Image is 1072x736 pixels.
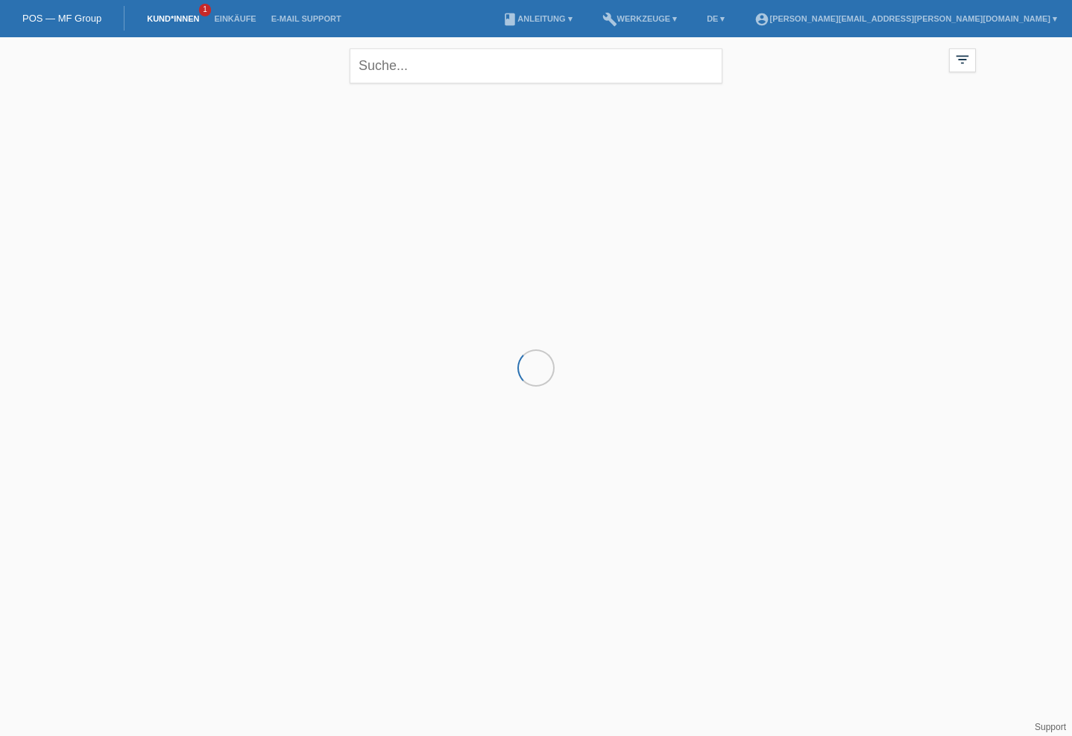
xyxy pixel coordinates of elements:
i: book [502,12,517,27]
a: Support [1035,722,1066,732]
i: filter_list [954,51,971,68]
a: bookAnleitung ▾ [495,14,579,23]
a: Kund*innen [139,14,206,23]
a: E-Mail Support [264,14,349,23]
a: Einkäufe [206,14,263,23]
a: DE ▾ [699,14,732,23]
span: 1 [199,4,211,16]
a: buildWerkzeuge ▾ [595,14,685,23]
a: account_circle[PERSON_NAME][EMAIL_ADDRESS][PERSON_NAME][DOMAIN_NAME] ▾ [747,14,1065,23]
input: Suche... [350,48,722,83]
i: build [602,12,617,27]
a: POS — MF Group [22,13,101,24]
i: account_circle [754,12,769,27]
